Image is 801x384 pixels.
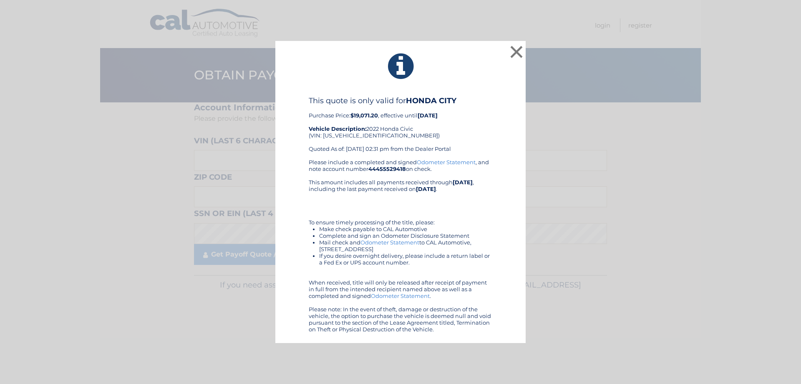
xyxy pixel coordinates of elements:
[453,179,473,186] b: [DATE]
[417,159,476,165] a: Odometer Statement
[371,292,430,299] a: Odometer Statement
[360,239,419,246] a: Odometer Statement
[416,186,436,192] b: [DATE]
[319,239,492,252] li: Mail check and to CAL Automotive, [STREET_ADDRESS]
[508,43,525,60] button: ×
[418,112,438,119] b: [DATE]
[309,159,492,333] div: Please include a completed and signed , and note account number on check. This amount includes al...
[309,96,492,159] div: Purchase Price: , effective until 2022 Honda Civic (VIN: [US_VEHICLE_IDENTIFICATION_NUMBER]) Quot...
[406,96,456,105] b: HONDA CITY
[309,96,492,105] h4: This quote is only valid for
[319,232,492,239] li: Complete and sign an Odometer Disclosure Statement
[319,226,492,232] li: Make check payable to CAL Automotive
[319,252,492,266] li: If you desire overnight delivery, please include a return label or a Fed Ex or UPS account number.
[309,125,366,132] strong: Vehicle Description:
[368,165,406,172] b: 44455529418
[350,112,378,119] b: $19,071.20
